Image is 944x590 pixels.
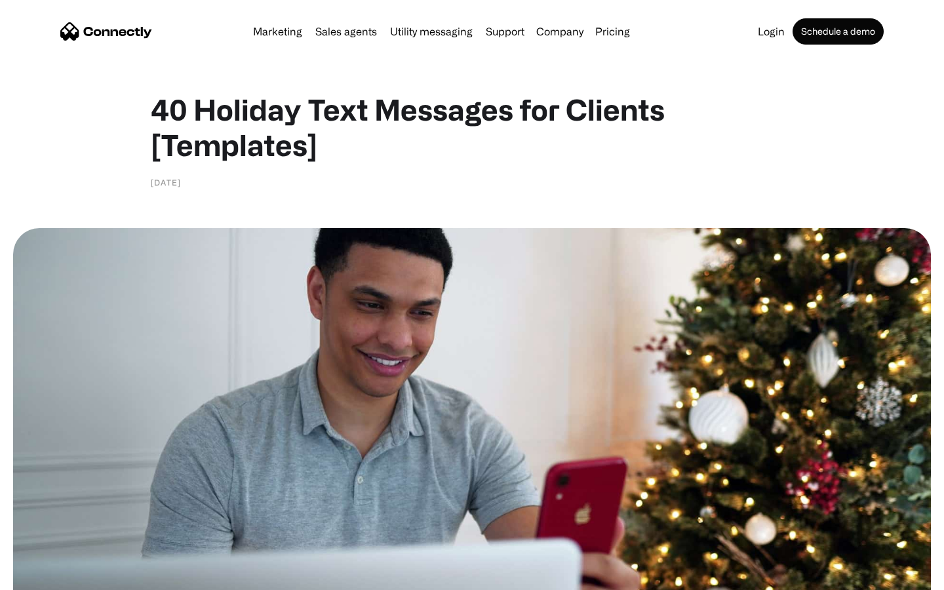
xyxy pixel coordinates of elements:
a: Schedule a demo [793,18,884,45]
h1: 40 Holiday Text Messages for Clients [Templates] [151,92,793,163]
a: Utility messaging [385,26,478,37]
aside: Language selected: English [13,567,79,585]
ul: Language list [26,567,79,585]
a: Login [753,26,790,37]
a: Marketing [248,26,307,37]
a: Pricing [590,26,635,37]
div: Company [536,22,583,41]
div: [DATE] [151,176,181,189]
a: Support [481,26,530,37]
a: Sales agents [310,26,382,37]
